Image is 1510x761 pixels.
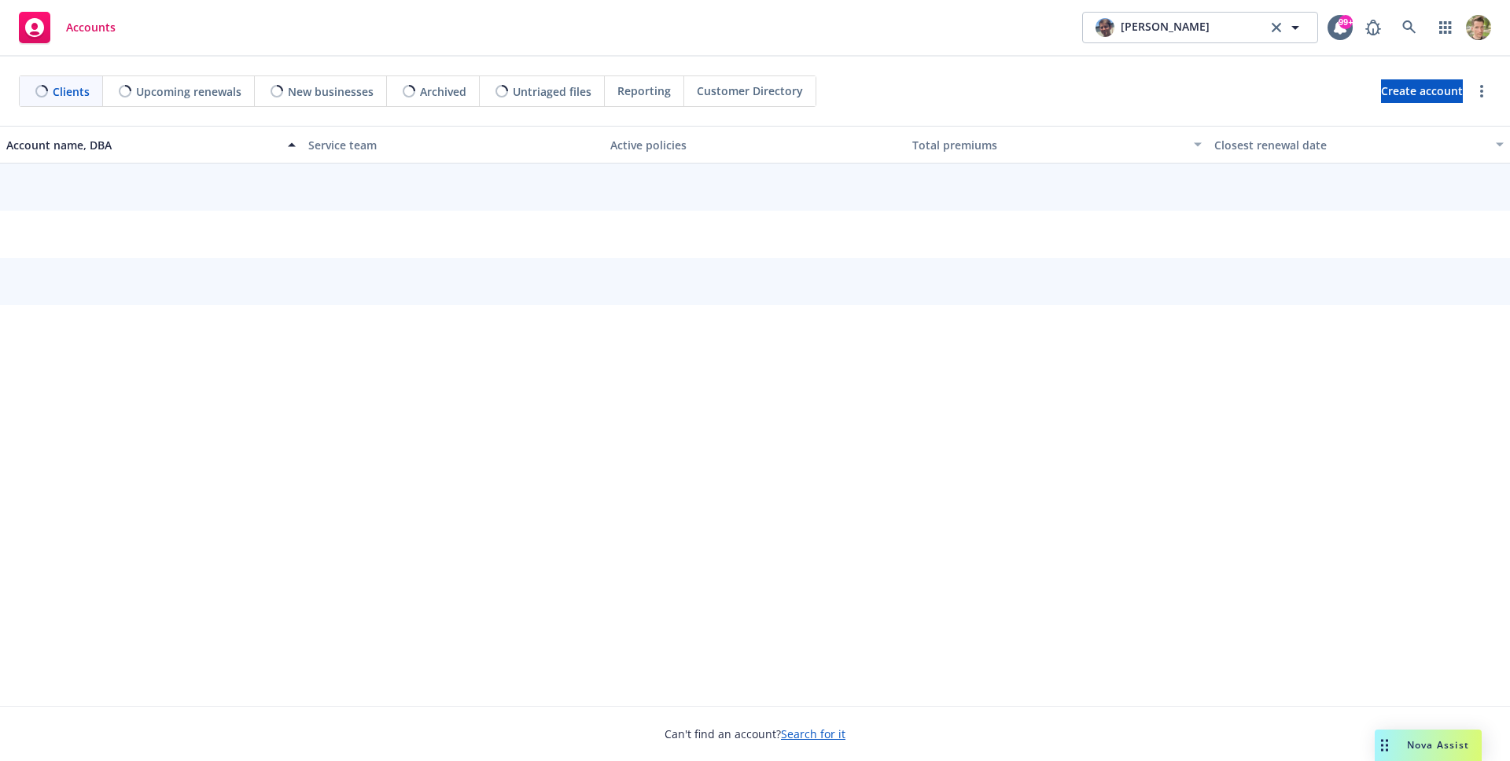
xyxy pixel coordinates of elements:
a: more [1472,82,1491,101]
span: [PERSON_NAME] [1121,18,1210,37]
span: Can't find an account? [665,726,845,742]
a: Search for it [781,726,845,741]
a: Create account [1381,79,1463,103]
span: Upcoming renewals [136,83,241,100]
div: 99+ [1339,15,1353,29]
div: Total premiums [912,137,1184,153]
button: Nova Assist [1375,730,1482,761]
button: Closest renewal date [1208,126,1510,164]
span: Create account [1381,76,1463,106]
span: Untriaged files [513,83,591,100]
span: Accounts [66,21,116,34]
div: Active policies [610,137,900,153]
button: Service team [302,126,604,164]
span: Archived [420,83,466,100]
a: Search [1394,12,1425,43]
button: photo[PERSON_NAME]clear selection [1082,12,1318,43]
span: Customer Directory [697,83,803,99]
a: Accounts [13,6,122,50]
a: clear selection [1267,18,1286,37]
span: New businesses [288,83,374,100]
a: Switch app [1430,12,1461,43]
img: photo [1096,18,1114,37]
a: Report a Bug [1357,12,1389,43]
span: Nova Assist [1407,738,1469,752]
div: Drag to move [1375,730,1394,761]
div: Closest renewal date [1214,137,1486,153]
div: Account name, DBA [6,137,278,153]
button: Total premiums [906,126,1208,164]
img: photo [1466,15,1491,40]
button: Active policies [604,126,906,164]
span: Clients [53,83,90,100]
span: Reporting [617,83,671,99]
div: Service team [308,137,598,153]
